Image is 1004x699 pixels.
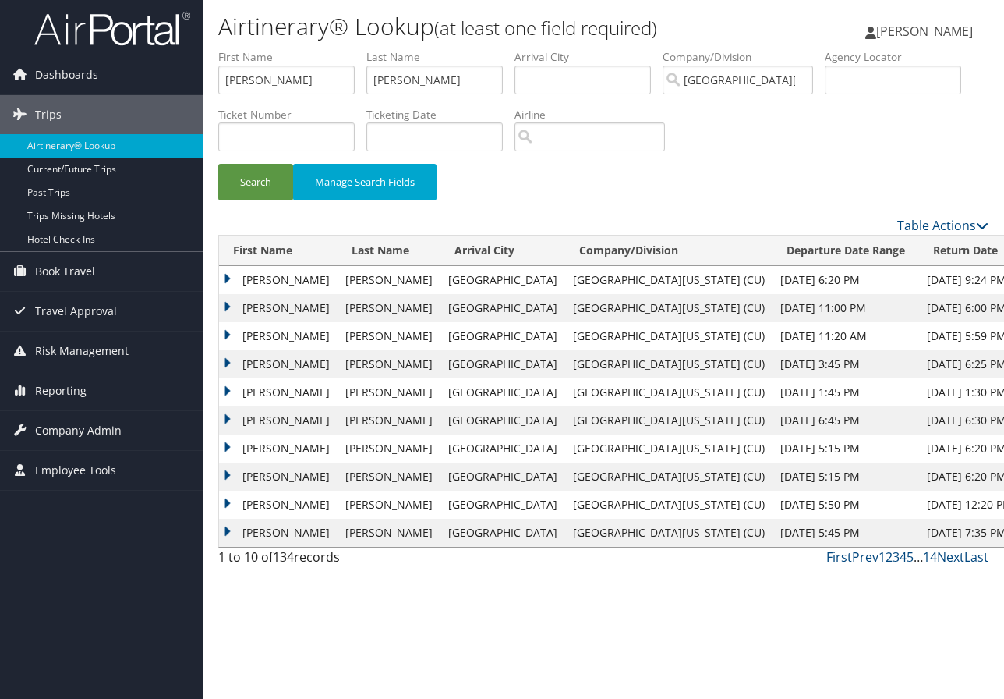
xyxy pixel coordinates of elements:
label: Arrival City [514,49,663,65]
td: [PERSON_NAME] [338,350,440,378]
label: Last Name [366,49,514,65]
td: [GEOGRAPHIC_DATA][US_STATE] (CU) [565,406,772,435]
td: [GEOGRAPHIC_DATA] [440,266,565,294]
a: Next [937,548,964,566]
td: [PERSON_NAME] [338,266,440,294]
td: [GEOGRAPHIC_DATA][US_STATE] (CU) [565,519,772,547]
td: [PERSON_NAME] [219,322,338,350]
h1: Airtinerary® Lookup [218,10,732,43]
span: Employee Tools [35,451,116,490]
a: 2 [886,548,893,566]
td: [GEOGRAPHIC_DATA] [440,322,565,350]
td: [PERSON_NAME] [219,294,338,322]
td: [DATE] 5:15 PM [772,463,919,491]
span: [PERSON_NAME] [876,23,973,40]
button: Manage Search Fields [293,164,437,200]
td: [PERSON_NAME] [219,350,338,378]
td: [PERSON_NAME] [219,266,338,294]
td: [PERSON_NAME] [219,435,338,463]
button: Search [218,164,293,200]
span: … [914,548,923,566]
label: Ticketing Date [366,107,514,122]
td: [GEOGRAPHIC_DATA] [440,519,565,547]
td: [GEOGRAPHIC_DATA] [440,406,565,435]
td: [DATE] 5:45 PM [772,519,919,547]
td: [GEOGRAPHIC_DATA][US_STATE] (CU) [565,322,772,350]
a: 1 [878,548,886,566]
td: [DATE] 6:45 PM [772,406,919,435]
td: [GEOGRAPHIC_DATA][US_STATE] (CU) [565,378,772,406]
td: [GEOGRAPHIC_DATA][US_STATE] (CU) [565,435,772,463]
td: [GEOGRAPHIC_DATA][US_STATE] (CU) [565,350,772,378]
td: [GEOGRAPHIC_DATA] [440,350,565,378]
td: [PERSON_NAME] [219,378,338,406]
a: First [826,548,852,566]
td: [GEOGRAPHIC_DATA] [440,435,565,463]
img: airportal-logo.png [34,10,190,47]
td: [DATE] 3:45 PM [772,350,919,378]
td: [PERSON_NAME] [219,491,338,519]
span: Trips [35,95,62,134]
a: 3 [893,548,900,566]
th: Departure Date Range: activate to sort column ascending [772,236,919,266]
td: [PERSON_NAME] [219,519,338,547]
td: [GEOGRAPHIC_DATA][US_STATE] (CU) [565,266,772,294]
a: 14 [923,548,937,566]
td: [DATE] 11:20 AM [772,322,919,350]
th: Company/Division [565,236,772,266]
th: Last Name: activate to sort column ascending [338,236,440,266]
td: [PERSON_NAME] [338,519,440,547]
label: Agency Locator [825,49,973,65]
td: [DATE] 5:50 PM [772,491,919,519]
a: 4 [900,548,907,566]
a: Table Actions [897,217,988,234]
td: [GEOGRAPHIC_DATA][US_STATE] (CU) [565,294,772,322]
td: [DATE] 5:15 PM [772,435,919,463]
td: [PERSON_NAME] [219,406,338,435]
span: Book Travel [35,252,95,291]
span: Risk Management [35,332,129,371]
td: [GEOGRAPHIC_DATA] [440,491,565,519]
td: [GEOGRAPHIC_DATA] [440,463,565,491]
td: [GEOGRAPHIC_DATA] [440,378,565,406]
td: [GEOGRAPHIC_DATA] [440,294,565,322]
a: [PERSON_NAME] [865,8,988,55]
span: Reporting [35,371,87,410]
div: 1 to 10 of records [218,548,394,574]
td: [PERSON_NAME] [338,463,440,491]
td: [GEOGRAPHIC_DATA][US_STATE] (CU) [565,463,772,491]
a: Prev [852,548,878,566]
td: [PERSON_NAME] [219,463,338,491]
td: [PERSON_NAME] [338,378,440,406]
span: Dashboards [35,55,98,94]
td: [DATE] 1:45 PM [772,378,919,406]
a: 5 [907,548,914,566]
label: Airline [514,107,677,122]
td: [PERSON_NAME] [338,491,440,519]
td: [PERSON_NAME] [338,406,440,435]
th: Arrival City: activate to sort column ascending [440,236,565,266]
label: Ticket Number [218,107,366,122]
td: [GEOGRAPHIC_DATA][US_STATE] (CU) [565,491,772,519]
td: [PERSON_NAME] [338,435,440,463]
span: Company Admin [35,411,122,450]
span: Travel Approval [35,292,117,331]
label: First Name [218,49,366,65]
label: Company/Division [663,49,825,65]
td: [DATE] 6:20 PM [772,266,919,294]
td: [PERSON_NAME] [338,322,440,350]
th: First Name: activate to sort column ascending [219,236,338,266]
small: (at least one field required) [434,15,657,41]
td: [PERSON_NAME] [338,294,440,322]
td: [DATE] 11:00 PM [772,294,919,322]
a: Last [964,548,988,566]
span: 134 [273,548,294,566]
